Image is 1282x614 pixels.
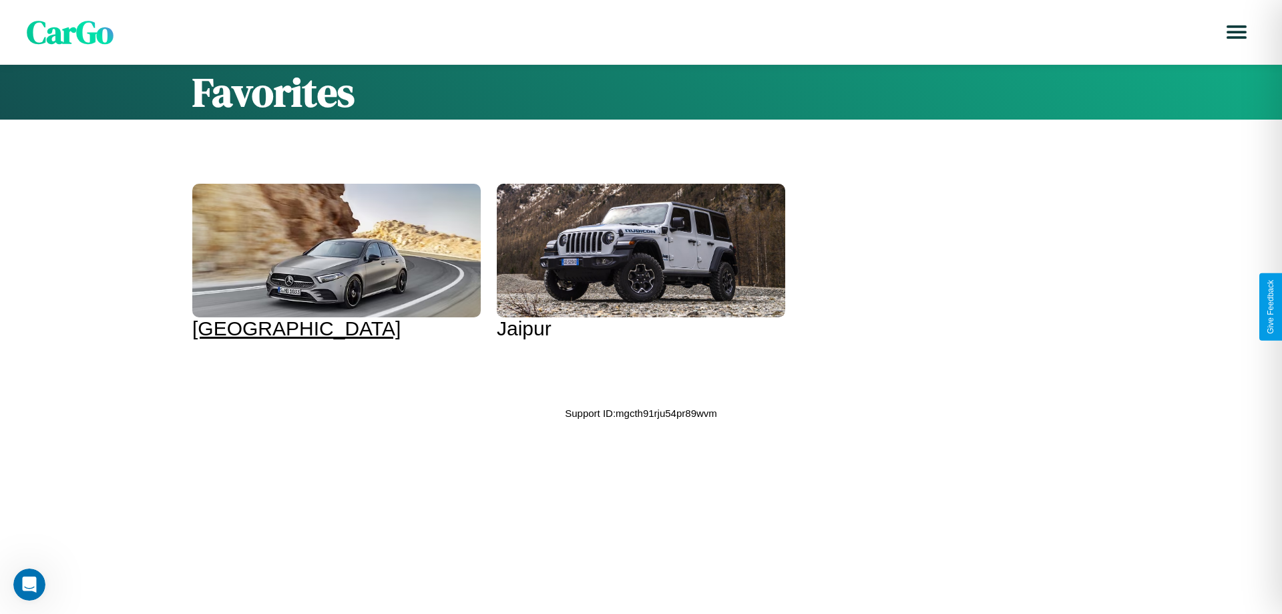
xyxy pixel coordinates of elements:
[192,317,481,340] div: [GEOGRAPHIC_DATA]
[13,569,45,601] iframe: Intercom live chat
[192,65,1090,120] h1: Favorites
[1218,13,1255,51] button: Open menu
[497,317,785,340] div: Jaipur
[27,10,114,54] span: CarGo
[1266,280,1275,334] div: Give Feedback
[565,404,717,422] p: Support ID: mgcth91rju54pr89wvm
